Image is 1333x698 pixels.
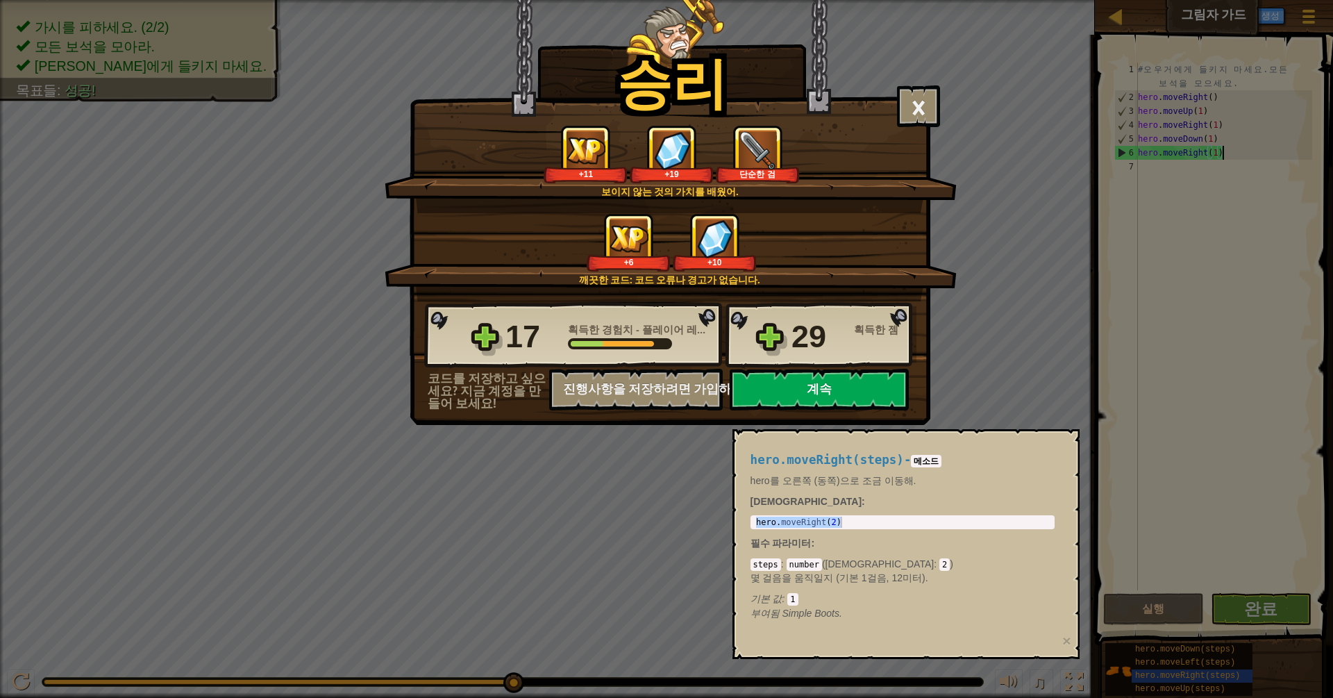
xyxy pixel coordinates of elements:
code: 1 [787,593,798,606]
code: number [787,558,822,571]
code: 메소드 [911,455,941,467]
img: 획득한 젬 [654,131,690,169]
button: × [1062,633,1071,648]
span: 획득한 경험치 [568,322,636,337]
p: 몇 걸음을 움직일지 (기본 1걸음, 12미터). [751,571,1055,585]
span: 기본 값 [751,593,782,604]
img: 획득한 경험치 [610,225,648,252]
h4: - [751,454,1055,467]
em: Simple Boots. [751,608,842,619]
span: 필수 파라미터 [751,538,812,549]
div: 깨끗한 코드: 코드 오류나 경고가 없습니다. [451,273,889,287]
code: 2 [939,558,950,571]
span: [DEMOGRAPHIC_DATA] [751,496,862,507]
img: 획득한 젬 [697,219,733,258]
span: : [934,558,939,570]
div: 획득한 젬 [854,324,916,336]
div: +11 [546,169,625,179]
img: 획득한 경험치 [567,137,605,164]
span: [DEMOGRAPHIC_DATA] [825,558,934,570]
div: +19 [632,169,711,179]
button: × [897,85,940,127]
span: : [782,593,788,604]
div: 코드를 저장하고 싶으세요? 지금 계정을 만들어 보세요! [428,372,549,410]
button: 진행사항을 저장하려면 가입하세요 [549,369,723,410]
code: steps [751,558,781,571]
button: 계속 [730,369,909,410]
div: 단순한 검 [719,169,797,179]
span: hero.moveRight(steps) [751,453,904,467]
h1: 승리 [617,51,728,113]
span: : [781,558,787,570]
span: 부여됨 [751,608,782,619]
div: 17 [505,315,560,359]
div: +10 [676,257,754,267]
span: : [812,538,815,549]
p: hero를 오른쪽 (동쪽)으로 조금 이동해. [751,474,1055,488]
div: - [568,324,714,336]
div: ( ) [751,557,1055,606]
span: 3 [710,322,715,337]
div: 29 [791,315,846,359]
img: 새로운 아이템 획득 [739,131,777,169]
div: 보이지 않는 것의 가치를 배웠어. [451,185,889,199]
strong: : [751,496,865,507]
div: +6 [589,257,668,267]
span: 플레이어 레벨 [639,322,710,337]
